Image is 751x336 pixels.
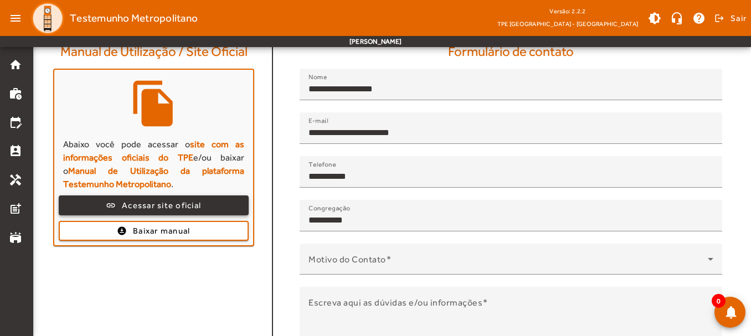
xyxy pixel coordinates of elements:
[59,221,249,241] button: Baixar manual
[59,195,249,215] button: Acessar site oficial
[308,161,336,168] mat-label: Telefone
[9,231,22,244] mat-icon: stadium
[9,87,22,100] mat-icon: work_history
[308,204,350,212] mat-label: Congregação
[63,138,244,191] p: Abaixo você pode acessar o e/ou baixar o .
[9,144,22,158] mat-icon: perm_contact_calendar
[70,9,198,27] span: Testemunho Metropolitano
[308,254,386,264] mat-label: Motivo do Contato
[497,18,638,29] span: TPE [GEOGRAPHIC_DATA] - [GEOGRAPHIC_DATA]
[9,202,22,215] mat-icon: post_add
[4,7,27,29] mat-icon: menu
[712,294,726,308] span: 0
[308,117,328,125] mat-label: E-mail
[133,225,190,237] span: Baixar manual
[308,73,327,81] mat-label: Nome
[280,44,742,60] h4: Formulário de contato
[308,297,482,307] mat-label: Escreva aqui as dúvidas e/ou informações
[63,166,244,189] strong: Manual de Utilização da plataforma Testemunho Metropolitano
[9,116,22,129] mat-icon: edit_calendar
[60,44,248,60] h4: Manual de Utilização / Site Oficial
[731,9,747,27] span: Sair
[27,2,198,35] a: Testemunho Metropolitano
[497,4,638,18] div: Versão: 2.2.2
[9,173,22,187] mat-icon: handyman
[63,139,244,163] strong: site com as informações oficiais do TPE
[31,2,64,35] img: Logo TPE
[126,79,182,134] mat-icon: file_copy
[122,199,201,212] span: Acessar site oficial
[713,10,747,27] button: Sair
[9,58,22,71] mat-icon: home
